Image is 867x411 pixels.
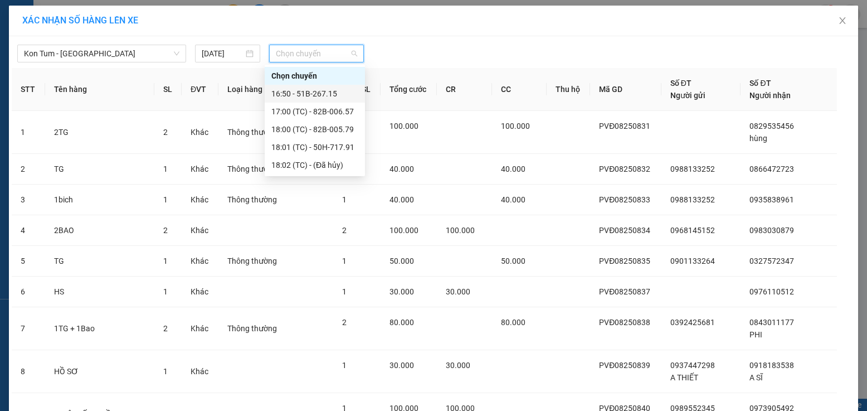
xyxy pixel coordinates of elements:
td: 1TG + 1Bao [45,307,154,350]
th: CR [437,68,492,111]
span: 1 [163,165,168,173]
input: 13/08/2025 [202,47,243,60]
td: Thông thường [218,307,288,350]
span: A THIẾT [670,373,698,382]
span: 100.000 [501,122,530,130]
td: Khác [182,215,218,246]
span: 0843011177 [749,318,794,327]
span: 1 [342,195,347,204]
span: PVĐ08250838 [599,318,650,327]
span: PVĐ08250835 [599,257,650,265]
span: 0976110512 [749,287,794,296]
span: close [838,16,847,25]
td: Khác [182,307,218,350]
span: 100.000 [446,226,475,235]
span: 50.000 [389,257,414,265]
span: 100.000 [389,226,418,235]
td: TG [45,246,154,277]
span: 30.000 [389,361,414,370]
td: 8 [12,350,45,393]
span: 0866472723 [749,165,794,173]
span: Chọn chuyến [276,45,357,62]
span: 30.000 [446,287,470,296]
th: Tên hàng [45,68,154,111]
span: A SĨ [749,373,763,382]
span: 1 [342,287,347,296]
td: Khác [182,111,218,154]
td: 7 [12,307,45,350]
span: 40.000 [389,195,414,204]
span: 30.000 [446,361,470,370]
td: 2TG [45,111,154,154]
span: 2 [163,226,168,235]
td: 2BAO [45,215,154,246]
td: HỒ SƠ [45,350,154,393]
td: Khác [182,277,218,307]
td: Khác [182,246,218,277]
td: Khác [182,185,218,215]
td: HS [45,277,154,307]
span: PVĐ08250831 [599,122,650,130]
span: 80.000 [501,318,525,327]
span: 1 [163,257,168,265]
th: SL [154,68,182,111]
span: hùng [749,134,767,143]
td: Thông thường [218,154,288,185]
th: Mã GD [590,68,661,111]
span: 0968145152 [670,226,715,235]
span: 0392425681 [670,318,715,327]
td: TG [45,154,154,185]
td: 5 [12,246,45,277]
span: 40.000 [389,165,414,173]
span: Số ĐT [749,79,771,88]
th: Loại hàng [218,68,288,111]
span: PVĐ08250832 [599,165,650,173]
span: PVĐ08250837 [599,287,650,296]
span: 0937447298 [670,361,715,370]
td: 1bich [45,185,154,215]
span: PHI [749,330,762,339]
button: Close [827,6,858,37]
th: Thu hộ [547,68,590,111]
span: 50.000 [501,257,525,265]
span: Kon Tum - Sài Gòn [24,45,179,62]
span: 0327572347 [749,257,794,265]
span: 1 [163,195,168,204]
div: Chọn chuyến [271,70,358,82]
td: Thông thường [218,246,288,277]
th: STT [12,68,45,111]
span: XÁC NHẬN SỐ HÀNG LÊN XE [22,15,138,26]
div: Chọn chuyến [265,67,365,85]
td: 1 [12,111,45,154]
div: 18:01 (TC) - 50H-717.91 [271,141,358,153]
th: ĐVT [182,68,218,111]
span: 2 [342,318,347,327]
span: 1 [342,257,347,265]
span: Người gửi [670,91,705,100]
td: Thông thường [218,185,288,215]
td: Khác [182,350,218,393]
span: 0829535456 [749,122,794,130]
div: 18:00 (TC) - 82B-005.79 [271,123,358,136]
th: CC [492,68,547,111]
span: 0983030879 [749,226,794,235]
span: 40.000 [501,195,525,204]
td: 3 [12,185,45,215]
td: Thông thường [218,111,288,154]
td: Khác [182,154,218,185]
div: 18:02 (TC) - (Đã hủy) [271,159,358,171]
span: PVĐ08250834 [599,226,650,235]
span: PVĐ08250839 [599,361,650,370]
span: 2 [163,324,168,333]
span: Số ĐT [670,79,691,88]
span: 0935838961 [749,195,794,204]
span: 40.000 [501,165,525,173]
span: 80.000 [389,318,414,327]
span: 0901133264 [670,257,715,265]
span: 2 [342,226,347,235]
span: 1 [342,361,347,370]
span: 0988133252 [670,165,715,173]
td: 4 [12,215,45,246]
span: 100.000 [389,122,418,130]
span: 0918183538 [749,361,794,370]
